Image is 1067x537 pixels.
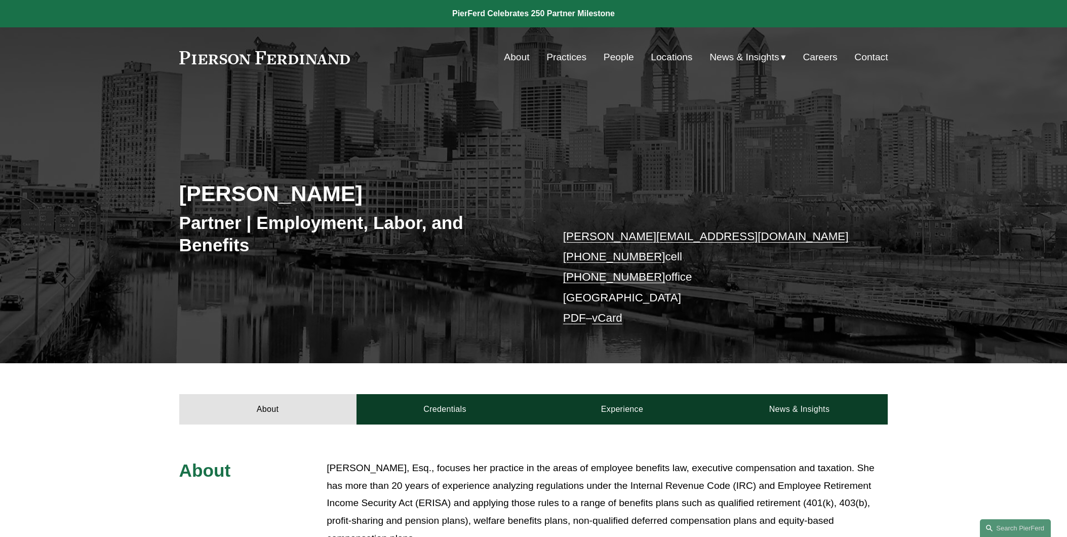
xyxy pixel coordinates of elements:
[546,48,586,67] a: Practices
[980,519,1051,537] a: Search this site
[179,212,534,256] h3: Partner | Employment, Labor, and Benefits
[179,394,357,425] a: About
[592,312,622,324] a: vCard
[179,461,231,480] span: About
[710,394,888,425] a: News & Insights
[563,250,665,263] a: [PHONE_NUMBER]
[803,48,837,67] a: Careers
[563,312,586,324] a: PDF
[563,230,849,243] a: [PERSON_NAME][EMAIL_ADDRESS][DOMAIN_NAME]
[563,271,665,283] a: [PHONE_NUMBER]
[534,394,711,425] a: Experience
[563,226,858,329] p: cell office [GEOGRAPHIC_DATA] –
[604,48,634,67] a: People
[357,394,534,425] a: Credentials
[854,48,888,67] a: Contact
[651,48,692,67] a: Locations
[709,48,786,67] a: folder dropdown
[179,180,534,207] h2: [PERSON_NAME]
[709,49,779,66] span: News & Insights
[504,48,529,67] a: About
